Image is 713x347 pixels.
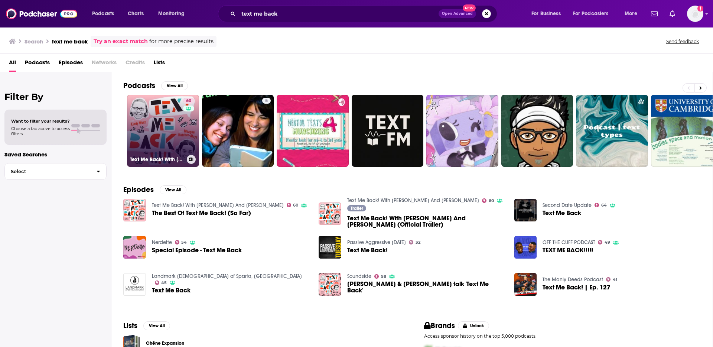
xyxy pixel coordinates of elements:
img: Text Me Back! | Ep. 127 [514,273,537,296]
span: for more precise results [149,37,214,46]
span: Choose a tab above to access filters. [11,126,70,136]
span: Select [5,169,91,174]
button: open menu [153,8,194,20]
a: Try an exact match [94,37,148,46]
span: Trailer [351,206,363,211]
a: Text Me Back! | Ep. 127 [543,284,611,291]
a: 58 [374,274,386,279]
a: The Manly Deeds Podcast [543,276,603,283]
span: Credits [126,56,145,72]
span: More [625,9,637,19]
a: Podcasts [25,56,50,72]
a: Show notifications dropdown [648,7,661,20]
h2: Lists [123,321,137,330]
p: Access sponsor history on the top 5,000 podcasts. [424,333,701,339]
a: Text Me Back! With Lindy West And Meagan Hatcher-Mays [152,202,284,208]
button: Select [4,163,107,180]
a: Special Episode - Text Me Back [152,247,242,253]
img: Special Episode - Text Me Back [123,236,146,259]
img: Text Me Back [514,199,537,221]
a: 60Text Me Back! With [PERSON_NAME] And [PERSON_NAME] [127,95,199,167]
a: Text Me Back! [347,247,388,253]
button: View All [161,81,188,90]
span: 54 [181,241,187,244]
img: Podchaser - Follow, Share and Rate Podcasts [6,7,77,21]
a: 60 [183,98,194,104]
a: Lindy West & Meagan Hatcher-Mays talk 'Text Me Back' [347,281,505,294]
div: Search podcasts, credits, & more... [225,5,504,22]
input: Search podcasts, credits, & more... [238,8,439,20]
span: For Podcasters [573,9,609,19]
h2: Podcasts [123,81,155,90]
span: 60 [293,204,298,207]
a: Text Me Back [543,210,581,216]
a: 5 [262,98,271,104]
h2: Filter By [4,91,107,102]
span: Podcasts [92,9,114,19]
a: 5 [202,95,274,167]
img: Lindy West & Meagan Hatcher-Mays talk 'Text Me Back' [319,273,341,296]
button: Unlock [458,321,489,330]
a: 60 [287,203,299,207]
button: open menu [568,8,619,20]
span: 41 [613,278,617,281]
span: 32 [416,241,420,244]
a: Show notifications dropdown [667,7,678,20]
a: The Best Of Text Me Back! (So Far) [152,210,251,216]
span: 58 [381,275,386,278]
h2: Episodes [123,185,154,194]
span: Monitoring [158,9,185,19]
a: Lists [154,56,165,72]
a: Text Me Back! With Lindy West And Meagan Hatcher-Mays (Official Trailer) [347,215,505,228]
span: Networks [92,56,117,72]
img: Text Me Back! With Lindy West And Meagan Hatcher-Mays (Official Trailer) [319,202,341,225]
a: 60 [482,198,494,203]
a: TEXT ME BACK!!!!! [514,236,537,259]
span: Want to filter your results? [11,119,70,124]
a: ListsView All [123,321,170,330]
svg: Add a profile image [697,6,703,12]
button: View All [143,321,170,330]
a: PodcastsView All [123,81,188,90]
a: Text Me Back [123,273,146,296]
img: The Best Of Text Me Back! (So Far) [123,199,146,221]
button: open menu [619,8,647,20]
img: User Profile [687,6,703,22]
span: For Business [531,9,561,19]
span: 45 [161,281,167,285]
a: 54 [175,240,187,244]
button: Send feedback [664,38,701,45]
button: Open AdvancedNew [439,9,476,18]
a: Passive Aggressive Tuesday [347,239,406,246]
a: Second Date Update [543,202,592,208]
span: 60 [489,199,494,202]
a: EpisodesView All [123,185,186,194]
a: Text Me Back [152,287,191,294]
a: Episodes [59,56,83,72]
a: TEXT ME BACK!!!!! [543,247,593,253]
span: Logged in as heidiv [687,6,703,22]
h3: Search [25,38,43,45]
a: Text Me Back! With Lindy West And Meagan Hatcher-Mays [347,197,479,204]
span: 49 [605,241,610,244]
h3: text me back [52,38,88,45]
button: open menu [87,8,124,20]
h3: Text Me Back! With [PERSON_NAME] And [PERSON_NAME] [130,156,184,163]
a: All [9,56,16,72]
a: 41 [606,277,617,282]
